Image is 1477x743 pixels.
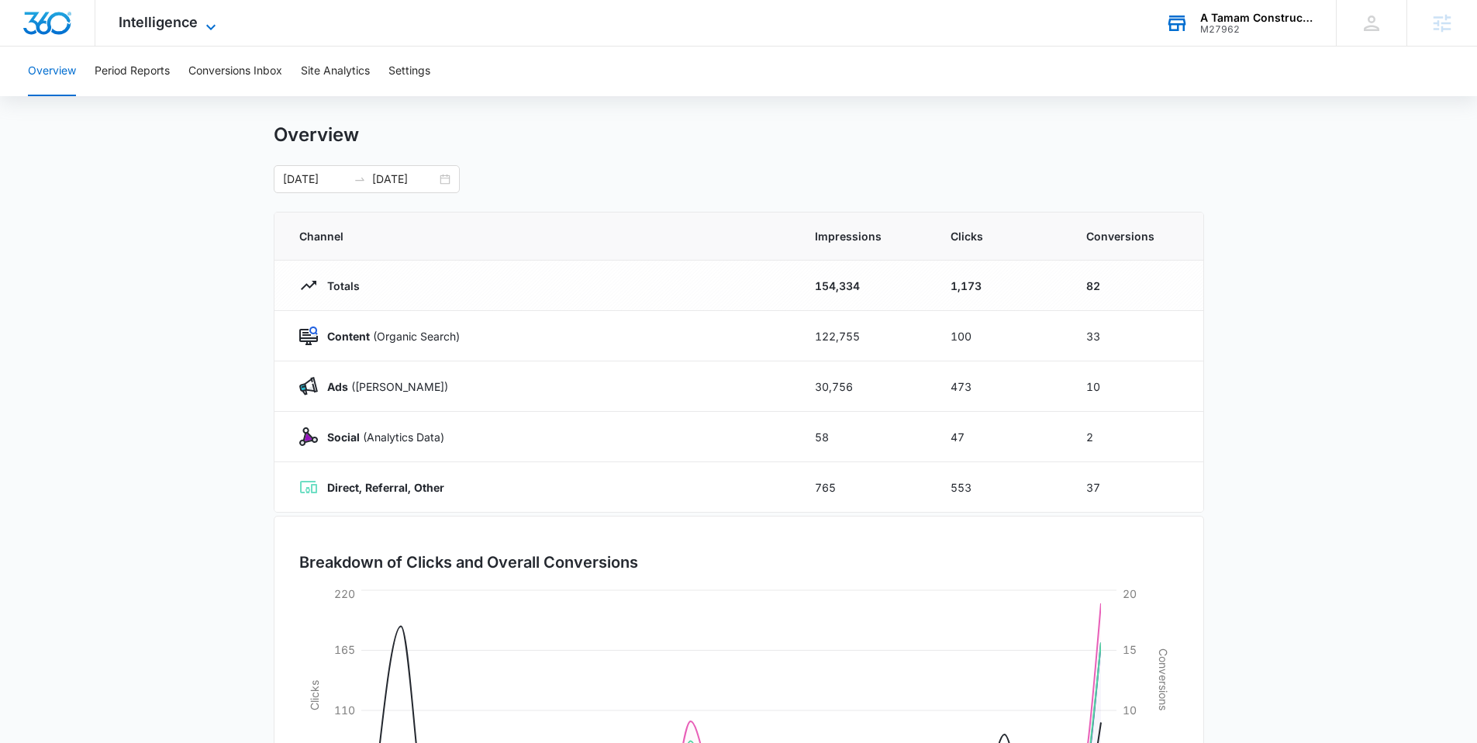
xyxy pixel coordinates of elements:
span: Impressions [815,228,913,244]
img: Content [299,327,318,345]
td: 154,334 [796,261,932,311]
strong: Content [327,330,370,343]
tspan: 110 [334,703,355,717]
td: 37 [1068,462,1203,513]
td: 33 [1068,311,1203,361]
tspan: Conversions [1157,648,1170,710]
tspan: 165 [334,643,355,656]
tspan: 15 [1123,643,1137,656]
td: 58 [796,412,932,462]
img: Ads [299,377,318,396]
div: account id [1200,24,1313,35]
strong: Direct, Referral, Other [327,481,444,494]
span: Channel [299,228,778,244]
button: Site Analytics [301,47,370,96]
p: (Analytics Data) [318,429,444,445]
span: Clicks [951,228,1049,244]
td: 82 [1068,261,1203,311]
span: Intelligence [119,14,198,30]
strong: Social [327,430,360,444]
button: Settings [388,47,430,96]
p: (Organic Search) [318,328,460,344]
span: swap-right [354,173,366,185]
input: End date [372,171,437,188]
td: 47 [932,412,1068,462]
tspan: 20 [1123,587,1137,600]
td: 1,173 [932,261,1068,311]
input: Start date [283,171,347,188]
span: Conversions [1086,228,1178,244]
td: 2 [1068,412,1203,462]
div: account name [1200,12,1313,24]
td: 10 [1068,361,1203,412]
button: Conversions Inbox [188,47,282,96]
h1: Overview [274,123,359,147]
tspan: Clicks [307,680,320,710]
td: 553 [932,462,1068,513]
tspan: 10 [1123,703,1137,717]
td: 30,756 [796,361,932,412]
p: ([PERSON_NAME]) [318,378,448,395]
span: to [354,173,366,185]
td: 765 [796,462,932,513]
tspan: 220 [334,587,355,600]
td: 473 [932,361,1068,412]
strong: Ads [327,380,348,393]
p: Totals [318,278,360,294]
h3: Breakdown of Clicks and Overall Conversions [299,551,638,574]
button: Overview [28,47,76,96]
td: 100 [932,311,1068,361]
button: Period Reports [95,47,170,96]
td: 122,755 [796,311,932,361]
img: Social [299,427,318,446]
